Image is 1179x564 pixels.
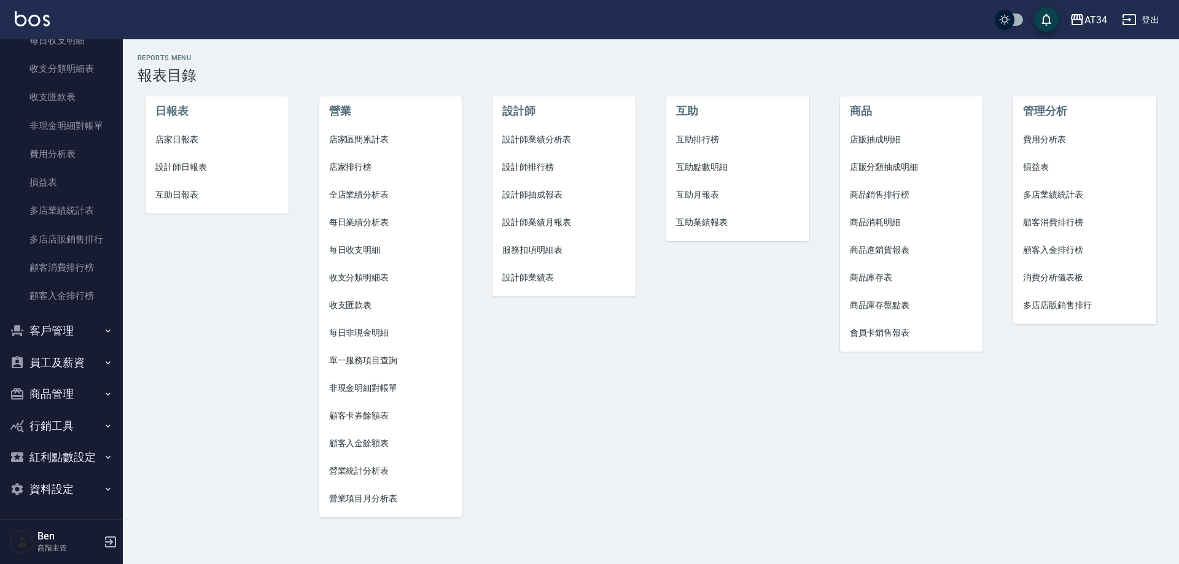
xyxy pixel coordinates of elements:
[5,196,118,225] a: 多店業績統計表
[329,188,453,201] span: 全店業績分析表
[502,133,626,146] span: 設計師業績分析表
[1117,9,1164,31] button: 登出
[492,236,636,264] a: 服務扣項明細表
[840,236,983,264] a: 商品進銷貨報表
[319,319,462,347] a: 每日非現金明細
[850,216,973,229] span: 商品消耗明細
[1013,264,1156,292] a: 消費分析儀表板
[329,437,453,450] span: 顧客入金餘額表
[502,161,626,174] span: 設計師排行榜
[492,181,636,209] a: 設計師抽成報表
[502,244,626,257] span: 服務扣項明細表
[840,126,983,153] a: 店販抽成明細
[138,54,1164,62] h2: Reports Menu
[840,319,983,347] a: 會員卡銷售報表
[1013,153,1156,181] a: 損益表
[146,153,289,181] a: 設計師日報表
[676,216,800,229] span: 互助業績報表
[329,326,453,339] span: 每日非現金明細
[840,96,983,126] li: 商品
[329,465,453,477] span: 營業統計分析表
[319,402,462,430] a: 顧客卡券餘額表
[840,209,983,236] a: 商品消耗明細
[319,292,462,319] a: 收支匯款表
[10,530,34,554] img: Person
[492,209,636,236] a: 設計師業績月報表
[676,161,800,174] span: 互助點數明細
[840,153,983,181] a: 店販分類抽成明細
[502,188,626,201] span: 設計師抽成報表
[676,188,800,201] span: 互助月報表
[1013,236,1156,264] a: 顧客入金排行榜
[319,236,462,264] a: 每日收支明細
[1023,216,1146,229] span: 顧客消費排行榜
[146,126,289,153] a: 店家日報表
[329,244,453,257] span: 每日收支明細
[329,299,453,312] span: 收支匯款表
[5,441,118,473] button: 紅利點數設定
[319,126,462,153] a: 店家區間累計表
[329,216,453,229] span: 每日業績分析表
[850,161,973,174] span: 店販分類抽成明細
[329,133,453,146] span: 店家區間累計表
[492,96,636,126] li: 設計師
[1013,209,1156,236] a: 顧客消費排行榜
[502,271,626,284] span: 設計師業績表
[37,543,100,554] p: 高階主管
[329,161,453,174] span: 店家排行榜
[1023,244,1146,257] span: 顧客入金排行榜
[1034,7,1059,32] button: save
[840,264,983,292] a: 商品庫存表
[319,457,462,485] a: 營業統計分析表
[319,209,462,236] a: 每日業績分析表
[840,292,983,319] a: 商品庫存盤點表
[492,264,636,292] a: 設計師業績表
[850,188,973,201] span: 商品銷售排行榜
[5,55,118,83] a: 收支分類明細表
[319,181,462,209] a: 全店業績分析表
[850,133,973,146] span: 店販抽成明細
[329,382,453,395] span: 非現金明細對帳單
[666,209,809,236] a: 互助業績報表
[1013,181,1156,209] a: 多店業績統計表
[666,181,809,209] a: 互助月報表
[329,271,453,284] span: 收支分類明細表
[1023,299,1146,312] span: 多店店販銷售排行
[138,67,1164,84] h3: 報表目錄
[319,153,462,181] a: 店家排行榜
[850,326,973,339] span: 會員卡銷售報表
[5,83,118,111] a: 收支匯款表
[502,216,626,229] span: 設計師業績月報表
[37,530,100,543] h5: Ben
[1084,12,1107,28] div: AT34
[850,271,973,284] span: 商品庫存表
[1013,126,1156,153] a: 費用分析表
[5,225,118,253] a: 多店店販銷售排行
[1065,7,1112,33] button: AT34
[146,181,289,209] a: 互助日報表
[5,26,118,55] a: 每日收支明細
[5,168,118,196] a: 損益表
[666,96,809,126] li: 互助
[155,161,279,174] span: 設計師日報表
[329,492,453,505] span: 營業項目月分析表
[319,264,462,292] a: 收支分類明細表
[329,354,453,367] span: 單一服務項目查詢
[1013,292,1156,319] a: 多店店販銷售排行
[666,153,809,181] a: 互助點數明細
[1023,161,1146,174] span: 損益表
[146,96,289,126] li: 日報表
[5,282,118,310] a: 顧客入金排行榜
[5,112,118,140] a: 非現金明細對帳單
[5,315,118,347] button: 客戶管理
[155,133,279,146] span: 店家日報表
[319,430,462,457] a: 顧客入金餘額表
[155,188,279,201] span: 互助日報表
[1023,188,1146,201] span: 多店業績統計表
[1023,271,1146,284] span: 消費分析儀表板
[666,126,809,153] a: 互助排行榜
[319,485,462,512] a: 營業項目月分析表
[5,253,118,282] a: 顧客消費排行榜
[492,153,636,181] a: 設計師排行榜
[840,181,983,209] a: 商品銷售排行榜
